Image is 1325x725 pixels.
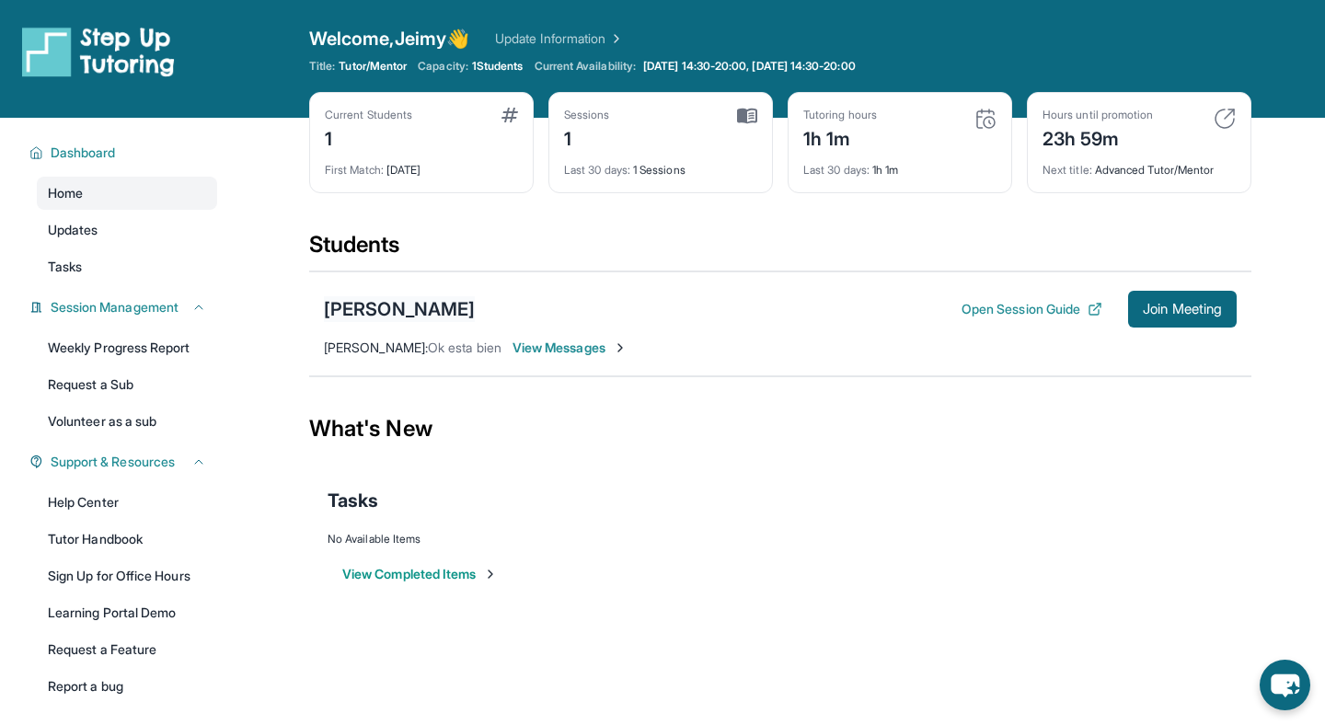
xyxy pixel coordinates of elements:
img: card [737,108,757,124]
div: 23h 59m [1043,122,1153,152]
span: Session Management [51,298,179,316]
span: Current Availability: [535,59,636,74]
a: Updates [37,213,217,247]
button: Support & Resources [43,453,206,471]
span: Support & Resources [51,453,175,471]
div: Students [309,230,1251,270]
a: Tutor Handbook [37,523,217,556]
span: Next title : [1043,163,1092,177]
button: Dashboard [43,144,206,162]
div: No Available Items [328,532,1233,547]
div: Sessions [564,108,610,122]
span: Last 30 days : [803,163,870,177]
div: 1 [564,122,610,152]
a: Request a Sub [37,368,217,401]
a: Request a Feature [37,633,217,666]
button: Open Session Guide [962,300,1102,318]
span: Tasks [328,488,378,513]
span: First Match : [325,163,384,177]
div: Current Students [325,108,412,122]
img: logo [22,26,175,77]
div: 1h 1m [803,122,877,152]
img: card [1214,108,1236,130]
a: Sign Up for Office Hours [37,559,217,593]
div: Hours until promotion [1043,108,1153,122]
button: Join Meeting [1128,291,1237,328]
div: What's New [309,388,1251,469]
button: chat-button [1260,660,1310,710]
span: Capacity: [418,59,468,74]
button: Session Management [43,298,206,316]
div: Advanced Tutor/Mentor [1043,152,1236,178]
img: Chevron-Right [613,340,628,355]
div: 1 [325,122,412,152]
a: Weekly Progress Report [37,331,217,364]
div: Tutoring hours [803,108,877,122]
a: Tasks [37,250,217,283]
span: Dashboard [51,144,116,162]
span: Home [48,184,83,202]
a: Update Information [495,29,624,48]
img: card [974,108,997,130]
span: Title: [309,59,335,74]
img: Chevron Right [605,29,624,48]
span: Tutor/Mentor [339,59,407,74]
a: Help Center [37,486,217,519]
span: [DATE] 14:30-20:00, [DATE] 14:30-20:00 [643,59,856,74]
span: Tasks [48,258,82,276]
span: [PERSON_NAME] : [324,339,428,355]
a: Report a bug [37,670,217,703]
img: card [501,108,518,122]
div: 1h 1m [803,152,997,178]
div: [DATE] [325,152,518,178]
span: Join Meeting [1143,304,1222,315]
span: Welcome, Jeimy 👋 [309,26,469,52]
span: Last 30 days : [564,163,630,177]
a: Home [37,177,217,210]
a: Volunteer as a sub [37,405,217,438]
div: [PERSON_NAME] [324,296,475,322]
button: View Completed Items [342,565,498,583]
a: [DATE] 14:30-20:00, [DATE] 14:30-20:00 [639,59,859,74]
span: Ok esta bien [428,339,501,355]
div: 1 Sessions [564,152,757,178]
a: Learning Portal Demo [37,596,217,629]
span: View Messages [513,339,628,357]
span: 1 Students [472,59,524,74]
span: Updates [48,221,98,239]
